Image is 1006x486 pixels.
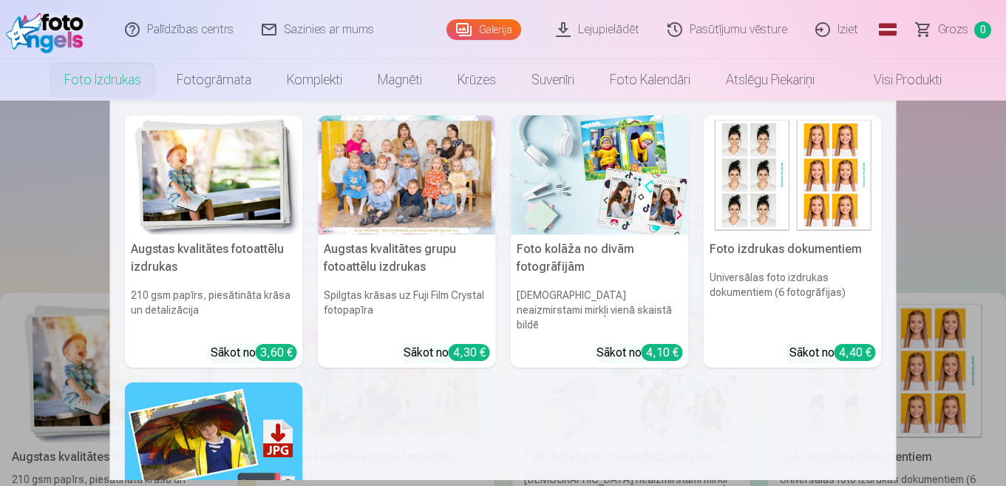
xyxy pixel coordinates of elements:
[318,282,496,338] h6: Spilgtas krāsas uz Fuji Film Crystal fotopapīra
[597,344,683,362] div: Sākot no
[974,21,991,38] span: 0
[269,59,360,101] a: Komplekti
[125,282,303,338] h6: 210 gsm papīrs, piesātināta krāsa un detalizācija
[47,59,159,101] a: Foto izdrukas
[835,344,876,361] div: 4,40 €
[6,6,91,53] img: /fa1
[318,234,496,282] h5: Augstas kvalitātes grupu fotoattēlu izdrukas
[360,59,440,101] a: Magnēti
[256,344,297,361] div: 3,60 €
[592,59,708,101] a: Foto kalendāri
[449,344,490,361] div: 4,30 €
[704,264,882,338] h6: Universālas foto izdrukas dokumentiem (6 fotogrāfijas)
[511,234,689,282] h5: Foto kolāža no divām fotogrāfijām
[125,115,303,234] img: Augstas kvalitātes fotoattēlu izdrukas
[125,234,303,282] h5: Augstas kvalitātes fotoattēlu izdrukas
[704,234,882,264] h5: Foto izdrukas dokumentiem
[159,59,269,101] a: Fotogrāmata
[708,59,832,101] a: Atslēgu piekariņi
[511,282,689,338] h6: [DEMOGRAPHIC_DATA] neaizmirstami mirkļi vienā skaistā bildē
[446,19,521,40] a: Galerija
[938,21,968,38] span: Grozs
[832,59,959,101] a: Visi produkti
[789,344,876,362] div: Sākot no
[318,115,496,368] a: Augstas kvalitātes grupu fotoattēlu izdrukasSpilgtas krāsas uz Fuji Film Crystal fotopapīraSākot ...
[404,344,490,362] div: Sākot no
[642,344,683,361] div: 4,10 €
[440,59,514,101] a: Krūzes
[704,115,882,368] a: Foto izdrukas dokumentiemFoto izdrukas dokumentiemUniversālas foto izdrukas dokumentiem (6 fotogr...
[125,115,303,368] a: Augstas kvalitātes fotoattēlu izdrukasAugstas kvalitātes fotoattēlu izdrukas210 gsm papīrs, piesā...
[211,344,297,362] div: Sākot no
[511,115,689,234] img: Foto kolāža no divām fotogrāfijām
[514,59,592,101] a: Suvenīri
[511,115,689,368] a: Foto kolāža no divām fotogrāfijāmFoto kolāža no divām fotogrāfijām[DEMOGRAPHIC_DATA] neaizmirstam...
[704,115,882,234] img: Foto izdrukas dokumentiem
